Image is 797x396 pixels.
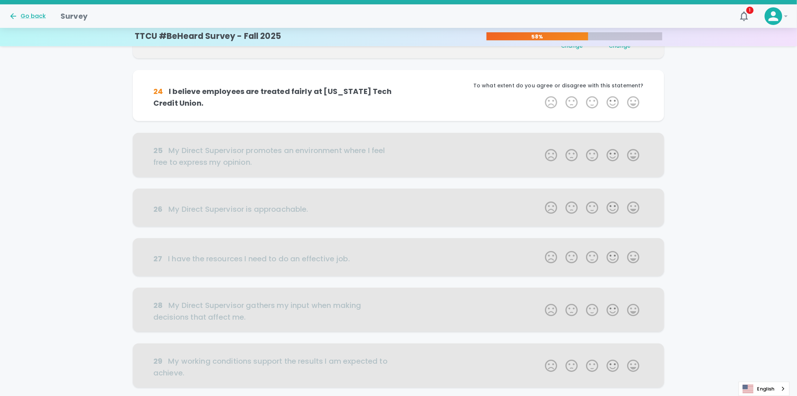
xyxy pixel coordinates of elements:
[398,82,644,89] p: To what extent do you agree or disagree with this statement?
[739,382,790,396] aside: Language selected: English
[487,33,589,40] p: 58%
[739,382,790,396] div: Language
[153,86,163,97] div: 24
[61,10,88,22] h1: Survey
[135,31,281,41] h4: TTCU #BeHeard Survey - Fall 2025
[153,86,398,109] h6: I believe employees are treated fairly at [US_STATE] Tech Credit Union.
[9,12,46,21] button: Go back
[746,7,754,14] span: 1
[735,7,753,25] button: 1
[739,382,789,396] a: English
